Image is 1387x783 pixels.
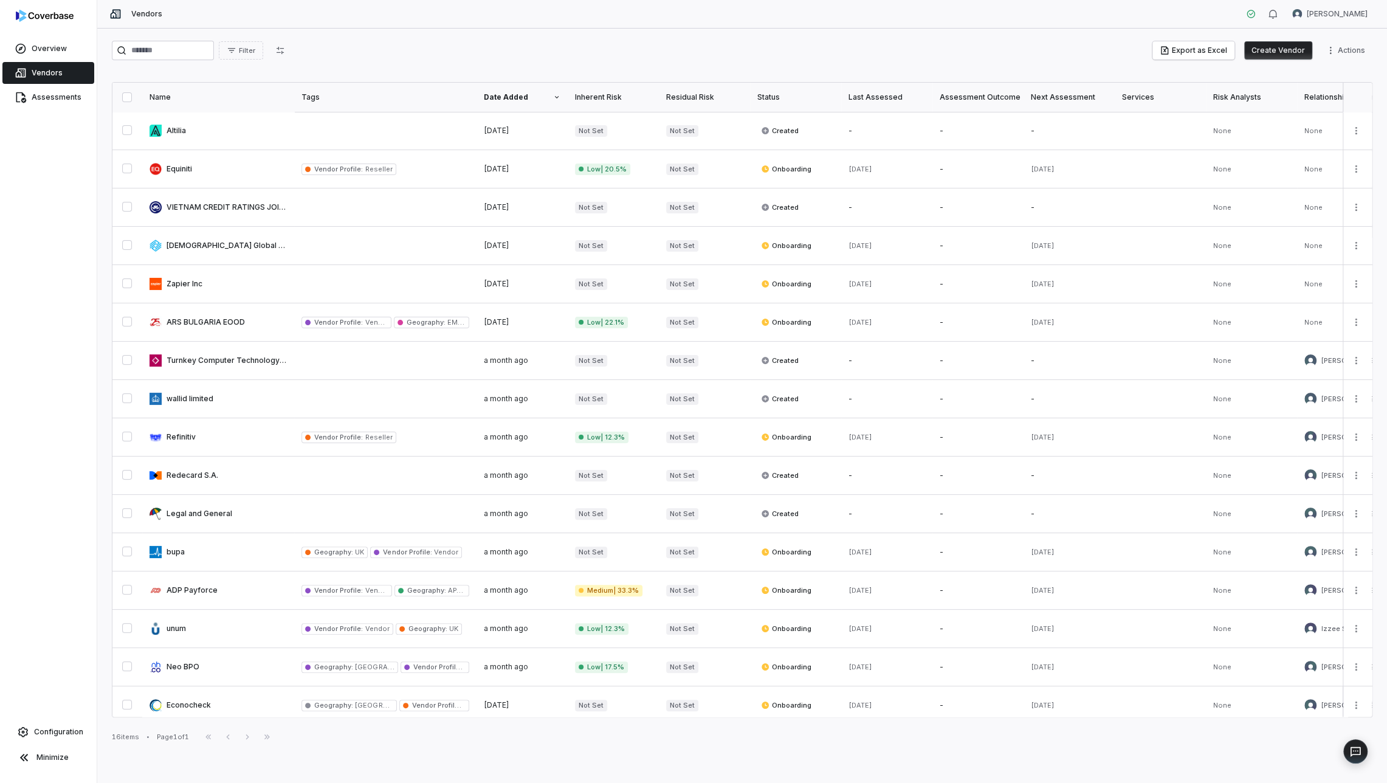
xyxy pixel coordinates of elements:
[1346,466,1366,485] button: More actions
[484,509,528,518] span: a month ago
[363,165,392,173] span: Reseller
[761,202,799,212] span: Created
[363,433,392,441] span: Reseller
[1346,581,1366,599] button: More actions
[575,164,630,175] span: Low | 20.5%
[1152,41,1234,60] button: Export as Excel
[353,663,427,671] span: [GEOGRAPHIC_DATA]
[353,701,427,709] span: [GEOGRAPHIC_DATA]
[1346,313,1366,331] button: More actions
[932,342,1024,380] td: -
[484,662,528,671] span: a month ago
[932,303,1024,342] td: -
[314,318,363,326] span: Vendor Profile :
[1024,380,1115,418] td: -
[848,241,872,250] span: [DATE]
[1024,342,1115,380] td: -
[112,733,139,742] div: 16 items
[757,92,834,102] div: Status
[1031,433,1055,441] span: [DATE]
[484,356,528,365] span: a month ago
[1024,457,1115,495] td: -
[932,112,1024,150] td: -
[314,663,353,671] span: Geography :
[575,432,628,443] span: Low | 12.3%
[761,356,799,365] span: Created
[666,317,698,328] span: Not Set
[1031,701,1055,709] span: [DATE]
[666,661,698,673] span: Not Set
[1346,658,1366,676] button: More actions
[848,701,872,709] span: [DATE]
[1346,619,1366,638] button: More actions
[848,92,925,102] div: Last Assessed
[848,548,872,556] span: [DATE]
[666,355,698,367] span: Not Set
[363,318,389,326] span: Vendor
[761,279,811,289] span: Onboarding
[2,86,94,108] a: Assessments
[1321,624,1362,633] span: Izzee Stead
[1346,160,1366,178] button: More actions
[666,393,698,405] span: Not Set
[575,125,607,137] span: Not Set
[761,471,799,480] span: Created
[383,548,432,556] span: Vendor Profile :
[575,623,628,635] span: Low | 12.3%
[1304,393,1316,405] img: Stephen Jackson avatar
[32,68,63,78] span: Vendors
[932,418,1024,457] td: -
[150,92,287,102] div: Name
[314,624,363,633] span: Vendor Profile :
[1346,428,1366,446] button: More actions
[575,393,607,405] span: Not Set
[1304,699,1316,711] img: Tara Green avatar
[16,10,74,22] img: logo-D7KZi-bG.svg
[575,547,607,558] span: Not Set
[761,241,811,250] span: Onboarding
[1321,395,1377,404] span: [PERSON_NAME]
[932,265,1024,303] td: -
[1321,548,1377,557] span: [PERSON_NAME]
[761,394,799,404] span: Created
[575,585,642,596] span: Medium | 33.3%
[761,432,811,442] span: Onboarding
[1321,663,1377,672] span: [PERSON_NAME]
[932,686,1024,725] td: -
[1346,696,1366,714] button: More actions
[146,733,150,741] div: •
[363,624,389,633] span: Vendor
[1321,356,1377,365] span: [PERSON_NAME]
[932,610,1024,648] td: -
[1321,586,1377,595] span: [PERSON_NAME]
[1024,188,1115,227] td: -
[761,585,811,595] span: Onboarding
[841,342,932,380] td: -
[447,624,458,633] span: UK
[1285,5,1375,23] button: Philip Woolley avatar[PERSON_NAME]
[841,188,932,227] td: -
[219,41,263,60] button: Filter
[575,470,607,481] span: Not Set
[1346,236,1366,255] button: More actions
[666,125,698,137] span: Not Set
[2,38,94,60] a: Overview
[848,624,872,633] span: [DATE]
[848,433,872,441] span: [DATE]
[484,317,509,326] span: [DATE]
[761,164,811,174] span: Onboarding
[1244,41,1312,60] button: Create Vendor
[761,624,811,633] span: Onboarding
[1346,122,1366,140] button: More actions
[1346,390,1366,408] button: More actions
[314,548,353,556] span: Geography :
[1321,433,1377,442] span: [PERSON_NAME]
[484,471,528,480] span: a month ago
[932,380,1024,418] td: -
[1122,92,1199,102] div: Services
[666,240,698,252] span: Not Set
[1304,584,1316,596] img: Sammie Tan avatar
[932,188,1024,227] td: -
[761,126,799,136] span: Created
[666,278,698,290] span: Not Set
